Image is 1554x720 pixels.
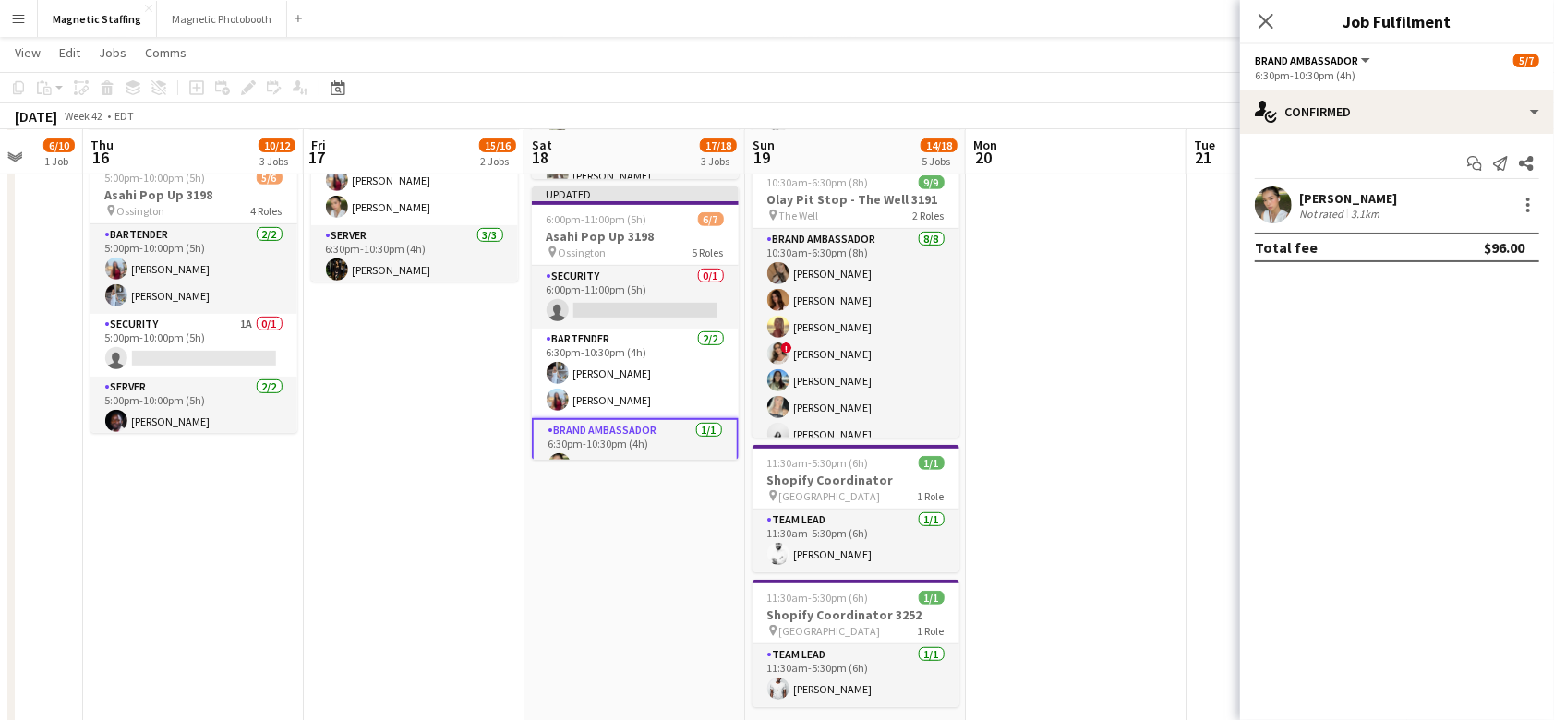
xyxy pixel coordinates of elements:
app-card-role: Bartender2/26:30pm-10:30pm (4h)[PERSON_NAME][PERSON_NAME] [532,329,739,418]
span: 10:30am-6:30pm (8h) [767,175,869,189]
h3: Olay Pit Stop - The Well 3191 [753,191,959,208]
span: 15/16 [479,138,516,152]
button: Magnetic Photobooth [157,1,287,37]
span: The Well [779,209,819,222]
span: [GEOGRAPHIC_DATA] [779,624,881,638]
div: [PERSON_NAME] [1299,190,1397,207]
span: 5:00pm-10:00pm (5h) [105,171,206,185]
div: 3 Jobs [701,154,736,168]
span: Brand Ambassador [1255,54,1358,67]
h3: Asahi Pop Up 3198 [532,228,739,245]
span: 11:30am-5:30pm (6h) [767,591,869,605]
span: Fri [311,137,326,153]
app-job-card: Updated6:00pm-11:00pm (5h)6/7Asahi Pop Up 3198 Ossington5 RolesSecurity0/16:00pm-11:00pm (5h) Bar... [532,186,739,460]
span: 17/18 [700,138,737,152]
span: 9/9 [919,175,945,189]
span: 20 [970,147,997,168]
a: Jobs [91,41,134,65]
span: 18 [529,147,552,168]
div: Total fee [1255,238,1318,257]
span: Sun [753,137,775,153]
app-card-role: Brand Ambassador8/810:30am-6:30pm (8h)[PERSON_NAME][PERSON_NAME][PERSON_NAME]![PERSON_NAME][PERSO... [753,229,959,479]
app-card-role: Server2/25:00pm-10:00pm (5h)[PERSON_NAME] [90,377,297,466]
span: 5/7 [1513,54,1539,67]
span: 10/12 [259,138,295,152]
div: Updated [532,186,739,201]
div: [DATE] [15,107,57,126]
app-card-role: Bartender2/26:30pm-10:30pm (4h)[PERSON_NAME][PERSON_NAME] [311,136,518,225]
span: View [15,44,41,61]
app-card-role: Brand Ambassador1/16:30pm-10:30pm (4h)[PERSON_NAME] [532,418,739,485]
div: EDT [114,109,134,123]
span: Ossington [559,246,607,259]
span: 11:30am-5:30pm (6h) [767,456,869,470]
span: Mon [973,137,997,153]
app-card-role: Team Lead1/111:30am-5:30pm (6h)[PERSON_NAME] [753,510,959,572]
span: 2 Roles [913,209,945,222]
div: 6:30pm-10:30pm (4h) [1255,68,1539,82]
div: 5 Jobs [922,154,957,168]
button: Brand Ambassador [1255,54,1373,67]
app-job-card: 11:30am-5:30pm (6h)1/1Shopify Coordinator 3252 [GEOGRAPHIC_DATA]1 RoleTeam Lead1/111:30am-5:30pm ... [753,580,959,707]
h3: Job Fulfilment [1240,9,1554,33]
span: 1 Role [918,489,945,503]
div: 2 Jobs [480,154,515,168]
span: 6/10 [43,138,75,152]
span: 19 [750,147,775,168]
div: 1 Job [44,154,74,168]
span: 21 [1191,147,1215,168]
span: Week 42 [61,109,107,123]
span: 5 Roles [693,246,724,259]
button: Magnetic Staffing [38,1,157,37]
app-job-card: 5:00pm-10:00pm (5h)5/6Asahi Pop Up 3198 Ossington4 RolesBartender2/25:00pm-10:00pm (5h)[PERSON_NA... [90,160,297,433]
app-job-card: 11:30am-5:30pm (6h)1/1Shopify Coordinator [GEOGRAPHIC_DATA]1 RoleTeam Lead1/111:30am-5:30pm (6h)[... [753,445,959,572]
span: [GEOGRAPHIC_DATA] [779,489,881,503]
div: $96.00 [1484,238,1524,257]
app-card-role: Bartender2/25:00pm-10:00pm (5h)[PERSON_NAME][PERSON_NAME] [90,224,297,314]
span: 1/1 [919,456,945,470]
span: 1 Role [918,624,945,638]
span: 5/6 [257,171,283,185]
div: Confirmed [1240,90,1554,134]
span: Ossington [117,204,165,218]
div: Not rated [1299,207,1347,221]
app-job-card: 10:30am-6:30pm (8h)9/9Olay Pit Stop - The Well 3191 The Well2 RolesBrand Ambassador8/810:30am-6:3... [753,164,959,438]
span: Sat [532,137,552,153]
div: 3 Jobs [259,154,295,168]
span: 6/7 [698,212,724,226]
span: 6:00pm-11:00pm (5h) [547,212,647,226]
span: Tue [1194,137,1215,153]
a: Comms [138,41,194,65]
span: Thu [90,137,114,153]
span: ! [781,342,792,354]
app-card-role: Security1A0/15:00pm-10:00pm (5h) [90,314,297,377]
span: Edit [59,44,80,61]
div: 3.1km [1347,207,1383,221]
h3: Shopify Coordinator [753,472,959,488]
app-card-role: Team Lead1/111:30am-5:30pm (6h)[PERSON_NAME] [753,644,959,707]
span: 17 [308,147,326,168]
a: View [7,41,48,65]
h3: Shopify Coordinator 3252 [753,606,959,623]
h3: Asahi Pop Up 3198 [90,186,297,203]
span: 1/1 [919,591,945,605]
app-card-role: Server3/36:30pm-10:30pm (4h)[PERSON_NAME] [311,225,518,342]
span: 4 Roles [251,204,283,218]
span: Comms [145,44,187,61]
a: Edit [52,41,88,65]
span: 16 [88,147,114,168]
app-card-role: Security0/16:00pm-11:00pm (5h) [532,266,739,329]
span: 14/18 [921,138,958,152]
span: Jobs [99,44,126,61]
